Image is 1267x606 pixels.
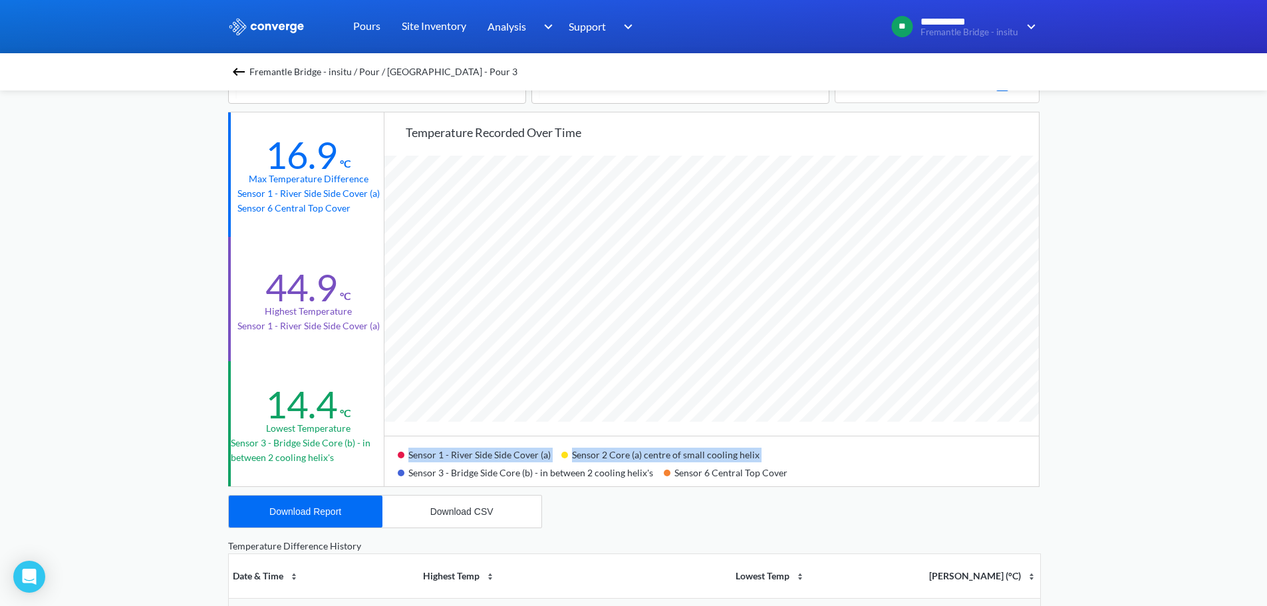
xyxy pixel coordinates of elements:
p: Sensor 1 - River Side Side Cover (a) [237,186,380,201]
div: Sensor 1 - River Side Side Cover (a) [398,444,561,462]
span: Analysis [488,18,526,35]
span: Fremantle Bridge - insitu [920,27,1018,37]
img: sort-icon.svg [1026,571,1037,582]
th: [PERSON_NAME] (°C) [926,554,1040,598]
span: Support [569,18,606,35]
img: logo_ewhite.svg [228,18,305,35]
div: 44.9 [265,265,337,310]
div: Sensor 3 - Bridge Side Core (b) - in between 2 cooling helix's [398,462,664,480]
div: 16.9 [265,132,337,178]
div: Open Intercom Messenger [13,561,45,593]
img: sort-icon.svg [485,571,495,582]
div: 14.4 [265,382,337,427]
div: Download CSV [430,506,493,517]
img: backspace.svg [231,64,247,80]
div: Download Report [269,506,341,517]
button: Download Report [229,496,382,528]
th: Lowest Temp [615,554,926,598]
div: Temperature recorded over time [406,123,1039,142]
div: Sensor 2 Core (a) centre of small cooling helix [561,444,770,462]
span: Fremantle Bridge - insitu / Pour / [GEOGRAPHIC_DATA] - Pour 3 [249,63,517,81]
div: Max temperature difference [249,172,368,186]
th: Highest Temp [304,554,615,598]
img: sort-icon.svg [289,571,299,582]
p: Sensor 1 - River Side Side Cover (a) [237,319,380,333]
button: Download CSV [382,496,541,528]
th: Date & Time [229,554,304,598]
img: downArrow.svg [535,19,556,35]
div: Highest temperature [265,304,352,319]
div: Temperature Difference History [228,539,1040,553]
p: Sensor 6 Central Top Cover [237,201,380,216]
p: Sensor 3 - Bridge Side Core (b) - in between 2 cooling helix's [231,436,386,465]
div: Sensor 6 Central Top Cover [664,462,798,480]
img: downArrow.svg [615,19,636,35]
img: downArrow.svg [1018,19,1040,35]
div: Lowest temperature [266,421,351,436]
img: sort-icon.svg [795,571,805,582]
